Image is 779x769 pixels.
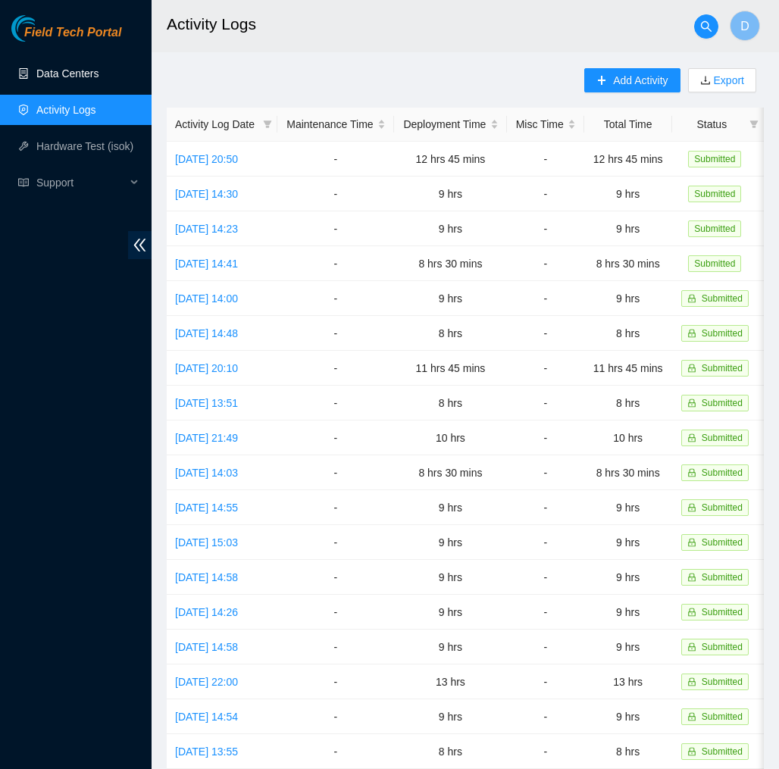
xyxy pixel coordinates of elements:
td: - [277,699,394,734]
a: [DATE] 14:58 [175,571,238,583]
td: - [507,595,584,630]
td: - [277,455,394,490]
span: lock [687,503,696,512]
td: - [507,246,584,281]
span: Submitted [688,186,741,202]
span: Add Activity [613,72,668,89]
td: - [277,595,394,630]
a: [DATE] 13:55 [175,746,238,758]
td: 8 hrs [584,316,672,351]
td: 10 hrs [394,420,507,455]
span: read [18,177,29,188]
span: search [695,20,718,33]
a: [DATE] 14:30 [175,188,238,200]
span: Submitted [702,433,743,443]
td: - [507,316,584,351]
td: - [507,630,584,664]
td: - [277,351,394,386]
td: - [507,664,584,699]
span: Submitted [702,363,743,374]
span: Submitted [702,467,743,478]
td: - [277,420,394,455]
span: filter [263,120,272,129]
td: 8 hrs [584,386,672,420]
a: [DATE] 14:54 [175,711,238,723]
span: Submitted [688,220,741,237]
td: - [507,351,584,386]
td: 8 hrs [394,734,507,769]
span: Submitted [702,328,743,339]
a: [DATE] 22:00 [175,676,238,688]
td: - [277,211,394,246]
span: Support [36,167,126,198]
td: - [507,386,584,420]
td: - [507,490,584,525]
span: Status [680,116,743,133]
span: filter [260,113,275,136]
span: Submitted [702,398,743,408]
td: 13 hrs [584,664,672,699]
td: 8 hrs [584,734,672,769]
td: 8 hrs 30 mins [394,455,507,490]
td: 9 hrs [584,211,672,246]
span: lock [687,677,696,686]
td: - [507,177,584,211]
button: plusAdd Activity [584,68,680,92]
span: Submitted [702,537,743,548]
td: 9 hrs [584,177,672,211]
td: - [277,490,394,525]
td: - [507,142,584,177]
span: Activity Log Date [175,116,257,133]
td: - [277,386,394,420]
th: Total Time [584,108,672,142]
span: D [740,17,749,36]
td: 9 hrs [394,560,507,595]
a: Hardware Test (isok) [36,140,133,152]
td: - [277,316,394,351]
td: 8 hrs [394,316,507,351]
span: Submitted [702,607,743,617]
span: Submitted [702,746,743,757]
span: Submitted [688,151,741,167]
span: filter [746,113,762,136]
span: download [700,75,711,87]
td: - [277,177,394,211]
span: lock [687,468,696,477]
span: Submitted [702,572,743,583]
span: Submitted [702,677,743,687]
td: 9 hrs [584,630,672,664]
img: Akamai Technologies [11,15,77,42]
span: Submitted [702,711,743,722]
a: [DATE] 15:03 [175,536,238,549]
a: [DATE] 14:41 [175,258,238,270]
td: 9 hrs [584,699,672,734]
td: 9 hrs [394,525,507,560]
span: lock [687,433,696,442]
td: 11 hrs 45 mins [394,351,507,386]
a: [DATE] 14:26 [175,606,238,618]
span: lock [687,538,696,547]
td: 8 hrs 30 mins [584,455,672,490]
td: - [277,630,394,664]
a: [DATE] 13:51 [175,397,238,409]
td: 9 hrs [584,525,672,560]
a: [DATE] 21:49 [175,432,238,444]
a: [DATE] 14:00 [175,292,238,305]
td: - [507,420,584,455]
td: 9 hrs [584,595,672,630]
a: Export [711,74,744,86]
span: Submitted [702,293,743,304]
td: - [507,455,584,490]
a: Akamai TechnologiesField Tech Portal [11,27,121,47]
td: 9 hrs [584,281,672,316]
td: - [277,525,394,560]
td: 8 hrs [394,386,507,420]
td: - [277,246,394,281]
td: 9 hrs [584,560,672,595]
span: Submitted [702,642,743,652]
td: 11 hrs 45 mins [584,351,672,386]
td: 9 hrs [394,630,507,664]
td: 9 hrs [394,490,507,525]
td: - [507,699,584,734]
td: - [277,281,394,316]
